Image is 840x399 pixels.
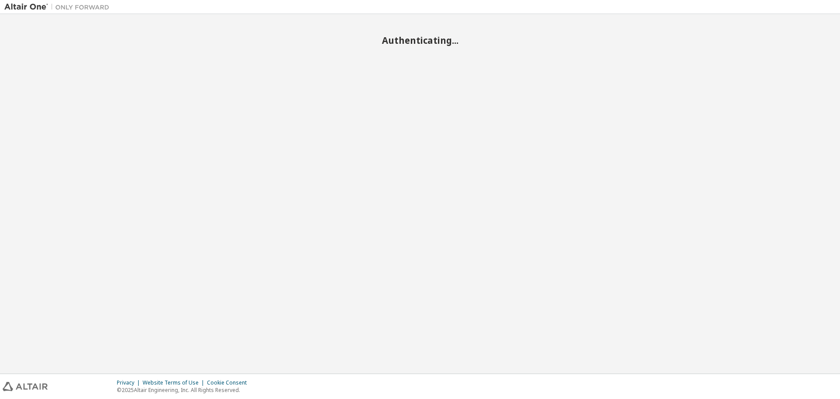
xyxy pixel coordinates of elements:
img: Altair One [4,3,114,11]
p: © 2025 Altair Engineering, Inc. All Rights Reserved. [117,386,252,394]
h2: Authenticating... [4,35,836,46]
div: Privacy [117,379,143,386]
div: Cookie Consent [207,379,252,386]
img: altair_logo.svg [3,382,48,391]
div: Website Terms of Use [143,379,207,386]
